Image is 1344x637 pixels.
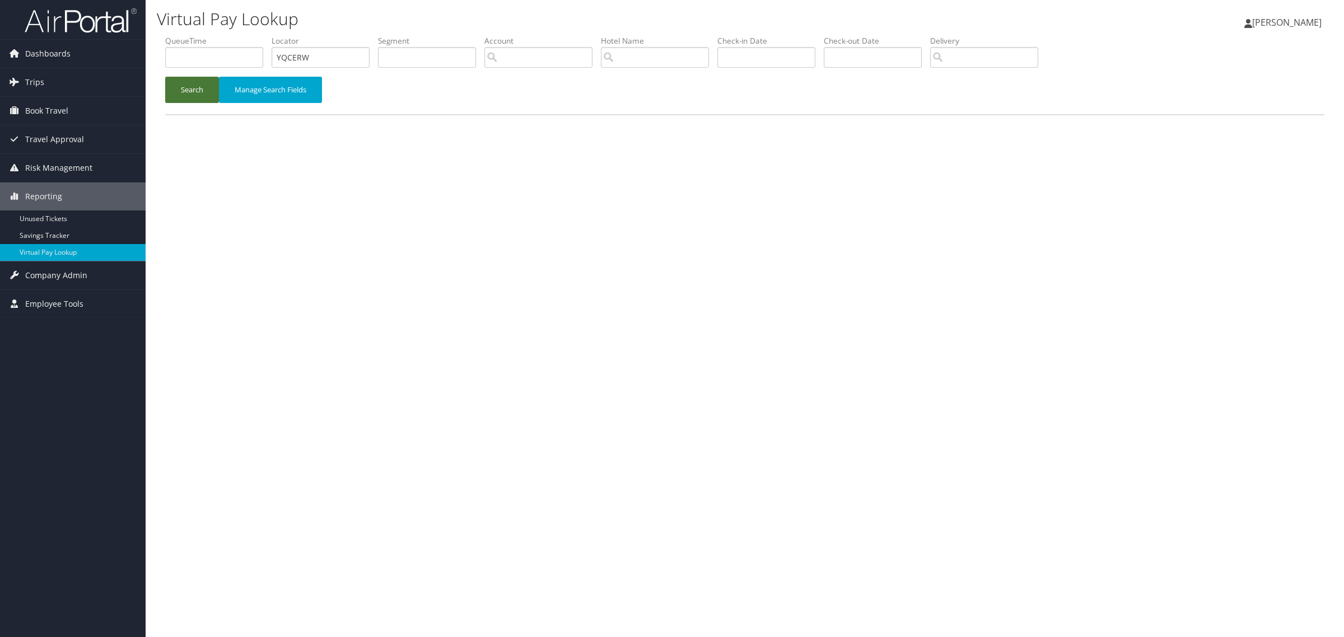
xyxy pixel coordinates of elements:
[25,154,92,182] span: Risk Management
[272,35,378,46] label: Locator
[165,35,272,46] label: QueueTime
[484,35,601,46] label: Account
[25,97,68,125] span: Book Travel
[717,35,824,46] label: Check-in Date
[219,77,322,103] button: Manage Search Fields
[601,35,717,46] label: Hotel Name
[25,182,62,210] span: Reporting
[1252,16,1322,29] span: [PERSON_NAME]
[1244,6,1333,39] a: [PERSON_NAME]
[25,261,87,289] span: Company Admin
[25,7,137,34] img: airportal-logo.png
[25,125,84,153] span: Travel Approval
[25,290,83,318] span: Employee Tools
[165,77,219,103] button: Search
[25,40,71,68] span: Dashboards
[930,35,1047,46] label: Delivery
[157,7,941,31] h1: Virtual Pay Lookup
[824,35,930,46] label: Check-out Date
[378,35,484,46] label: Segment
[25,68,44,96] span: Trips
